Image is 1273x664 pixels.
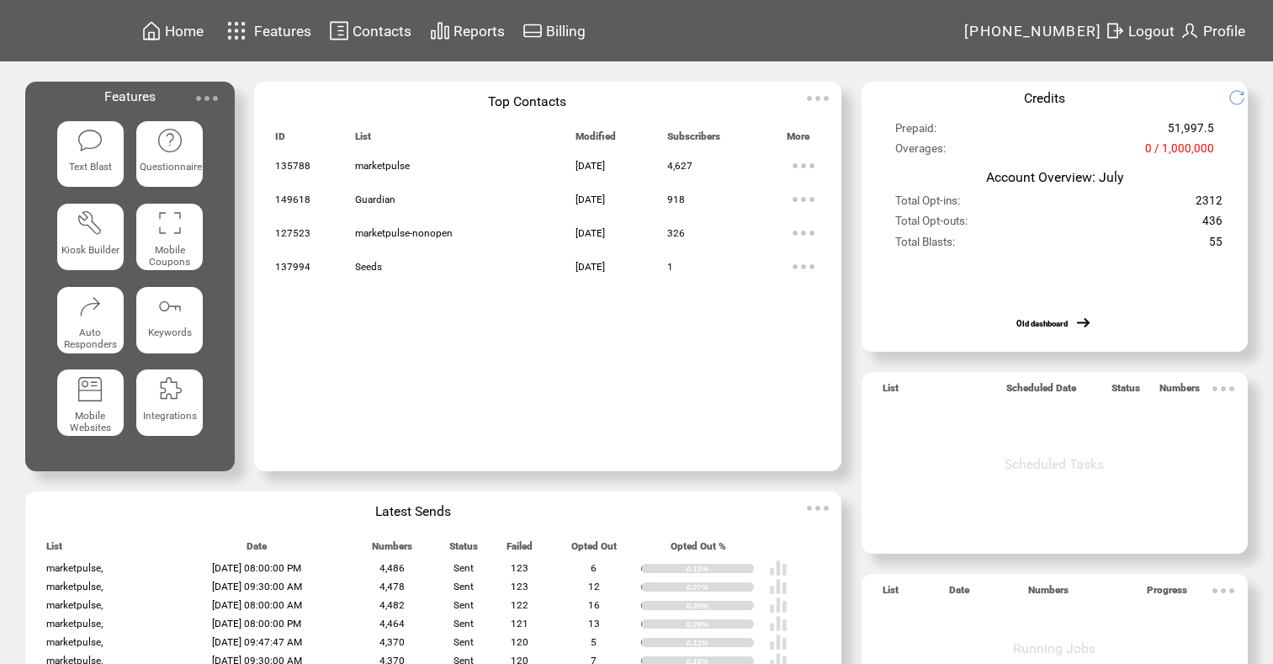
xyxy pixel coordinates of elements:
[801,491,835,525] img: ellypsis.svg
[326,18,414,44] a: Contacts
[546,23,586,40] span: Billing
[686,564,753,574] div: 0.13%
[329,20,349,41] img: contacts.svg
[588,599,600,611] span: 16
[986,169,1123,185] span: Account Overview: July
[220,14,315,47] a: Features
[275,194,310,205] span: 149618
[801,82,835,115] img: ellypsis.svg
[212,581,302,592] span: [DATE] 09:30:00 AM
[895,122,936,142] span: Prepaid:
[77,375,103,402] img: mobile-websites.svg
[488,93,566,109] span: Top Contacts
[576,130,616,150] span: Modified
[522,20,543,41] img: creidtcard.svg
[686,638,753,648] div: 0.11%
[1024,90,1065,106] span: Credits
[61,244,119,256] span: Kiosk Builder
[156,127,183,154] img: questionnaire.svg
[275,130,285,150] span: ID
[576,194,605,205] span: [DATE]
[686,582,753,592] div: 0.27%
[139,18,206,44] a: Home
[1013,640,1095,656] span: Running Jobs
[686,619,753,629] div: 0.29%
[379,618,405,629] span: 4,464
[454,581,474,592] span: Sent
[427,18,507,44] a: Reports
[353,23,411,40] span: Contacts
[1111,382,1140,401] span: Status
[212,618,301,629] span: [DATE] 08:00:00 PM
[136,121,203,191] a: Questionnaire
[671,540,726,560] span: Opted Out %
[77,293,103,320] img: auto-responders.svg
[46,636,103,648] span: marketpulse,
[895,236,955,256] span: Total Blasts:
[507,540,533,560] span: Failed
[454,599,474,611] span: Sent
[379,636,405,648] span: 4,370
[1016,319,1068,328] a: Old dashboard
[511,636,528,648] span: 120
[57,369,124,439] a: Mobile Websites
[576,160,605,172] span: [DATE]
[588,581,600,592] span: 12
[355,227,453,239] span: marketpulse-nonopen
[787,250,820,284] img: ellypsis.svg
[1207,372,1240,406] img: ellypsis.svg
[1209,236,1223,256] span: 55
[1177,18,1248,44] a: Profile
[165,23,204,40] span: Home
[769,596,788,614] img: poll%20-%20white.svg
[511,562,528,574] span: 123
[1005,456,1104,472] span: Scheduled Tasks
[449,540,478,560] span: Status
[1202,215,1223,235] span: 436
[1128,23,1175,40] span: Logout
[667,261,673,273] span: 1
[355,160,410,172] span: marketpulse
[686,601,753,611] div: 0.36%
[454,23,505,40] span: Reports
[787,183,820,216] img: ellypsis.svg
[571,540,617,560] span: Opted Out
[379,581,405,592] span: 4,478
[379,562,405,574] span: 4,486
[511,581,528,592] span: 123
[1196,194,1223,215] span: 2312
[247,540,267,560] span: Date
[787,216,820,250] img: ellypsis.svg
[355,194,395,205] span: Guardian
[46,540,62,560] span: List
[1228,89,1258,106] img: refresh.png
[1159,382,1200,401] span: Numbers
[275,227,310,239] span: 127523
[136,204,203,274] a: Mobile Coupons
[254,23,311,40] span: Features
[1203,23,1245,40] span: Profile
[667,130,720,150] span: Subscribers
[667,160,692,172] span: 4,627
[355,261,382,273] span: Seeds
[375,503,451,519] span: Latest Sends
[77,127,103,154] img: text-blast.svg
[143,410,197,422] span: Integrations
[136,369,203,439] a: Integrations
[883,382,899,401] span: List
[1207,574,1240,608] img: ellypsis.svg
[883,584,899,603] span: List
[787,149,820,183] img: ellypsis.svg
[1168,122,1214,142] span: 51,997.5
[141,20,162,41] img: home.svg
[57,287,124,357] a: Auto Responders
[1102,18,1177,44] a: Logout
[667,227,685,239] span: 326
[379,599,405,611] span: 4,482
[46,581,103,592] span: marketpulse,
[57,121,124,191] a: Text Blast
[275,261,310,273] span: 137994
[156,210,183,236] img: coupons.svg
[520,18,588,44] a: Billing
[667,194,685,205] span: 918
